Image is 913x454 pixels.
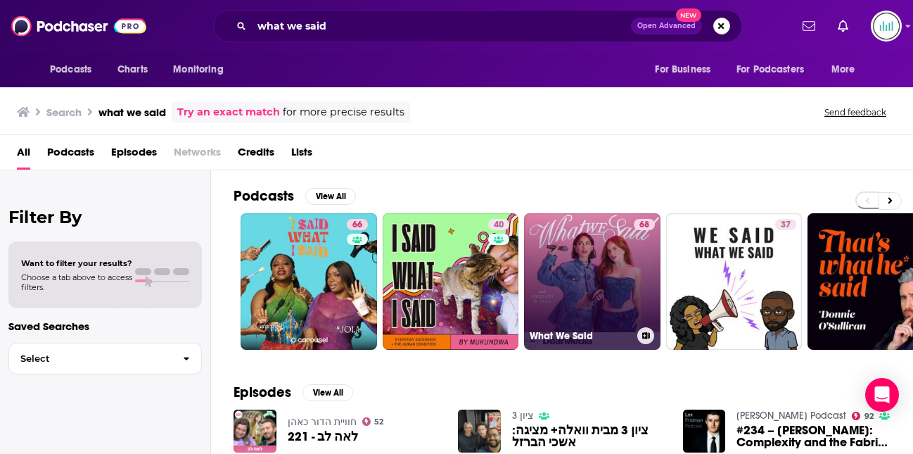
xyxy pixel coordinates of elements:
[865,378,899,412] div: Open Intercom Messenger
[213,10,742,42] div: Search podcasts, credits, & more...
[108,56,156,83] a: Charts
[736,410,846,422] a: Lex Fridman Podcast
[21,272,132,292] span: Choose a tab above to access filters.
[631,18,702,34] button: Open AdvancedNew
[524,213,660,350] a: 68What We Said
[241,213,377,350] a: 66
[871,11,902,42] span: Logged in as podglomerate
[639,218,649,232] span: 68
[305,188,356,205] button: View All
[234,410,276,453] img: 221 - לאה לב
[655,60,710,80] span: For Business
[512,410,533,422] a: ציון 3
[736,424,890,448] a: #234 – Stephen Wolfram: Complexity and the Fabric of Reality
[174,141,221,170] span: Networks
[458,410,501,453] img: ציון 3 מבית וואלה+ מציגה: אשכי הברזל
[797,14,821,38] a: Show notifications dropdown
[234,187,294,205] h2: Podcasts
[820,106,890,118] button: Send feedback
[871,11,902,42] img: User Profile
[864,413,874,420] span: 92
[488,219,509,230] a: 40
[781,218,791,232] span: 37
[283,104,404,120] span: for more precise results
[347,219,368,230] a: 66
[8,207,202,227] h2: Filter By
[871,11,902,42] button: Show profile menu
[512,424,666,448] a: ציון 3 מבית וואלה+ מציגה: אשכי הברזל
[832,14,854,38] a: Show notifications dropdown
[302,384,353,401] button: View All
[775,219,796,230] a: 37
[9,354,172,363] span: Select
[98,106,166,119] h3: what we said
[383,213,519,350] a: 40
[288,431,358,443] a: 221 - לאה לב
[177,104,280,120] a: Try an exact match
[234,187,356,205] a: PodcastsView All
[111,141,157,170] a: Episodes
[47,141,94,170] a: Podcasts
[252,15,631,37] input: Search podcasts, credits, & more...
[831,60,855,80] span: More
[645,56,728,83] button: open menu
[852,412,874,420] a: 92
[666,213,803,350] a: 37
[288,416,357,428] a: חוויית הדור כאהן
[238,141,274,170] a: Credits
[736,424,890,448] span: #234 – [PERSON_NAME]: Complexity and the Fabric of Reality
[494,218,504,232] span: 40
[11,13,146,39] img: Podchaser - Follow, Share and Rate Podcasts
[21,258,132,268] span: Want to filter your results?
[173,60,223,80] span: Monitoring
[683,410,726,453] img: #234 – Stephen Wolfram: Complexity and the Fabric of Reality
[634,219,655,230] a: 68
[637,23,696,30] span: Open Advanced
[530,330,632,342] h3: What We Said
[234,384,291,401] h2: Episodes
[822,56,873,83] button: open menu
[163,56,241,83] button: open menu
[362,417,384,426] a: 52
[352,218,362,232] span: 66
[8,320,202,333] p: Saved Searches
[50,60,91,80] span: Podcasts
[727,56,824,83] button: open menu
[17,141,30,170] a: All
[291,141,312,170] a: Lists
[8,343,202,374] button: Select
[117,60,148,80] span: Charts
[40,56,110,83] button: open menu
[46,106,82,119] h3: Search
[234,384,353,401] a: EpisodesView All
[736,60,804,80] span: For Podcasters
[676,8,701,22] span: New
[374,419,383,425] span: 52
